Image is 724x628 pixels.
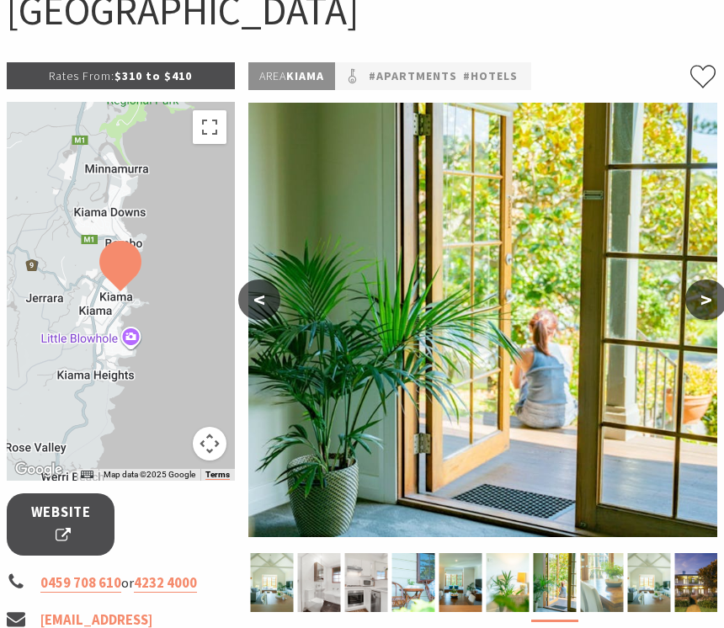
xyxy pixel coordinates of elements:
[104,470,195,479] span: Map data ©2025 Google
[248,62,335,91] p: Kiama
[28,502,93,547] span: Website
[7,572,235,595] li: or
[533,553,576,612] img: Beautiful french doors with an indoor palm tree at the entrance and someone sitting in the sun
[134,574,197,593] a: 4232 4000
[11,459,67,481] a: Click to see this area on Google Maps
[238,279,280,320] button: <
[81,469,93,481] button: Keyboard shortcuts
[7,62,235,90] p: $310 to $410
[463,67,518,87] a: #Hotels
[580,553,623,612] img: Bellevue dining table with beige chairs and a small plant in the middle of the table
[391,553,434,612] img: Cane chairs on Bellevue deck with blue and white cushions
[11,459,67,481] img: Google
[627,553,670,612] img: Main loungeroom with high cieling white walls and comfortable lounge
[486,553,529,612] img: Room with white walls, lamp and slight view of room peering through an indoor palm tree
[439,553,482,612] img: Looking over dining table to beautiful room with white walls and tasteful furnishings
[248,103,718,537] img: Beautiful french doors with an indoor palm tree at the entrance and someone sitting in the sun
[259,68,286,83] span: Area
[369,67,457,87] a: #Apartments
[40,574,121,593] a: 0459 708 610
[49,68,114,83] span: Rates From:
[193,110,226,144] button: Toggle fullscreen view
[297,553,340,612] img: Superior Apt 6 Bathroom
[193,427,226,460] button: Map camera controls
[674,553,717,612] img: The Bellevue Kiama historic building
[7,493,114,556] a: Website
[205,470,230,480] a: Terms (opens in new tab)
[344,553,387,612] img: Kitchen, Apt 6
